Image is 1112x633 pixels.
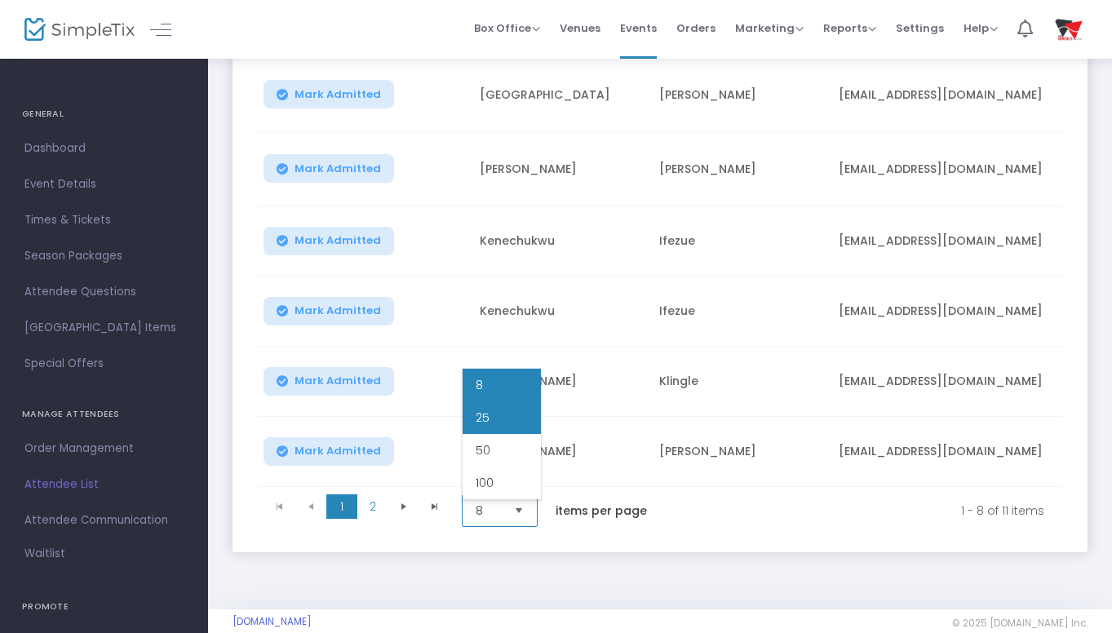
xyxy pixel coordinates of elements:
[264,367,394,396] button: Mark Admitted
[476,475,494,491] span: 100
[24,317,184,339] span: [GEOGRAPHIC_DATA] Items
[964,20,998,36] span: Help
[22,591,186,623] h4: PROMOTE
[24,138,184,159] span: Dashboard
[649,347,829,417] td: Klingle
[829,132,1074,206] td: [EMAIL_ADDRESS][DOMAIN_NAME]
[295,88,381,101] span: Mark Admitted
[829,277,1074,347] td: [EMAIL_ADDRESS][DOMAIN_NAME]
[474,20,540,36] span: Box Office
[264,437,394,466] button: Mark Admitted
[676,7,715,49] span: Orders
[22,398,186,431] h4: MANAGE ATTENDEES
[357,494,388,519] span: Page 2
[264,297,394,325] button: Mark Admitted
[419,494,450,519] span: Go to the last page
[476,502,501,519] span: 8
[896,7,944,49] span: Settings
[649,277,829,347] td: Ifezue
[823,20,876,36] span: Reports
[470,347,649,417] td: [PERSON_NAME]
[24,474,184,495] span: Attendee List
[326,494,357,519] span: Page 1
[470,58,649,132] td: [GEOGRAPHIC_DATA]
[476,409,490,426] span: 25
[649,417,829,487] td: [PERSON_NAME]
[295,234,381,247] span: Mark Admitted
[24,353,184,374] span: Special Offers
[388,494,419,519] span: Go to the next page
[295,304,381,317] span: Mark Admitted
[264,80,394,108] button: Mark Admitted
[470,132,649,206] td: [PERSON_NAME]
[952,617,1088,630] span: © 2025 [DOMAIN_NAME] Inc.
[649,132,829,206] td: [PERSON_NAME]
[476,377,483,393] span: 8
[476,442,490,458] span: 50
[829,58,1074,132] td: [EMAIL_ADDRESS][DOMAIN_NAME]
[22,98,186,131] h4: GENERAL
[295,374,381,387] span: Mark Admitted
[556,502,647,519] label: items per page
[24,438,184,459] span: Order Management
[264,154,394,183] button: Mark Admitted
[397,500,410,513] span: Go to the next page
[428,500,441,513] span: Go to the last page
[681,494,1044,527] kendo-pager-info: 1 - 8 of 11 items
[649,58,829,132] td: [PERSON_NAME]
[295,445,381,458] span: Mark Admitted
[649,206,829,277] td: Ifezue
[264,227,394,255] button: Mark Admitted
[233,615,312,628] a: [DOMAIN_NAME]
[24,510,184,531] span: Attendee Communication
[24,246,184,267] span: Season Packages
[829,206,1074,277] td: [EMAIL_ADDRESS][DOMAIN_NAME]
[560,7,600,49] span: Venues
[620,7,657,49] span: Events
[470,206,649,277] td: Kenechukwu
[24,174,184,195] span: Event Details
[24,546,65,562] span: Waitlist
[295,162,381,175] span: Mark Admitted
[24,210,184,231] span: Times & Tickets
[829,417,1074,487] td: [EMAIL_ADDRESS][DOMAIN_NAME]
[24,281,184,303] span: Attendee Questions
[735,20,804,36] span: Marketing
[470,417,649,487] td: [PERSON_NAME]
[829,347,1074,417] td: [EMAIL_ADDRESS][DOMAIN_NAME]
[470,277,649,347] td: Kenechukwu
[507,495,530,526] button: Select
